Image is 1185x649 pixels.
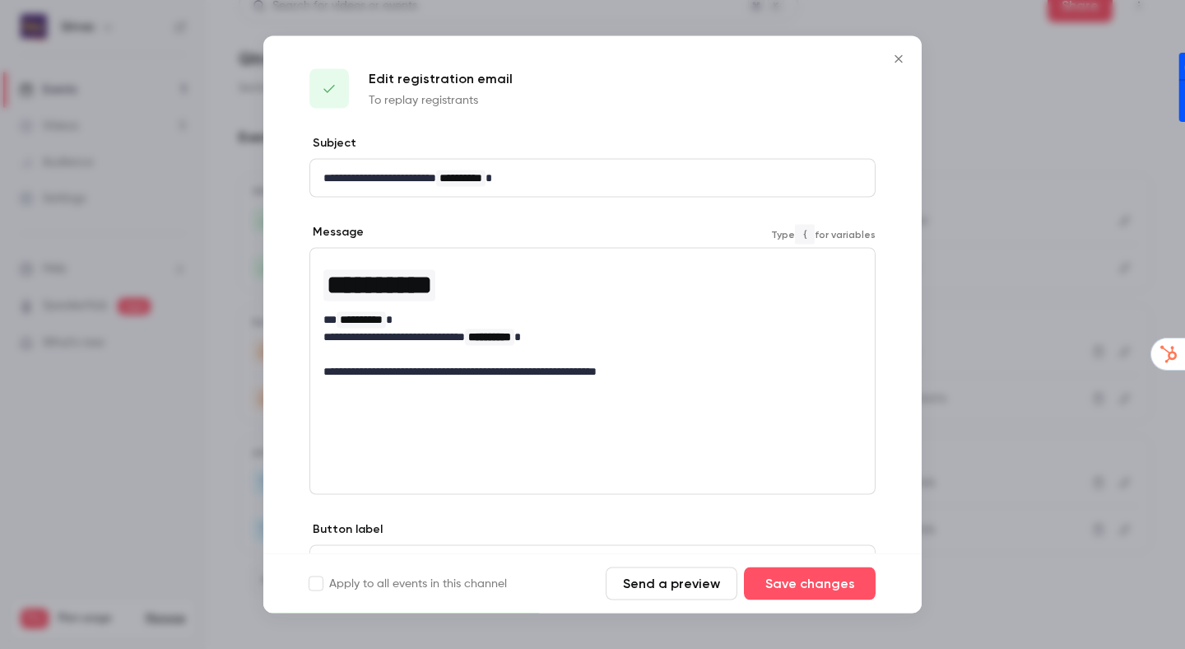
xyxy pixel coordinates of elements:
button: Send a preview [606,567,737,600]
label: Button label [309,521,383,538]
label: Subject [309,135,356,152]
label: Message [309,224,364,240]
button: Close [882,43,915,76]
div: editor [310,249,875,390]
div: editor [310,546,875,583]
label: Apply to all events in this channel [309,576,507,592]
p: Edit registration email [369,69,513,89]
button: Save changes [744,567,876,600]
p: To replay registrants [369,92,513,109]
code: { [795,224,815,244]
div: editor [310,160,875,197]
span: Type for variables [771,224,876,244]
